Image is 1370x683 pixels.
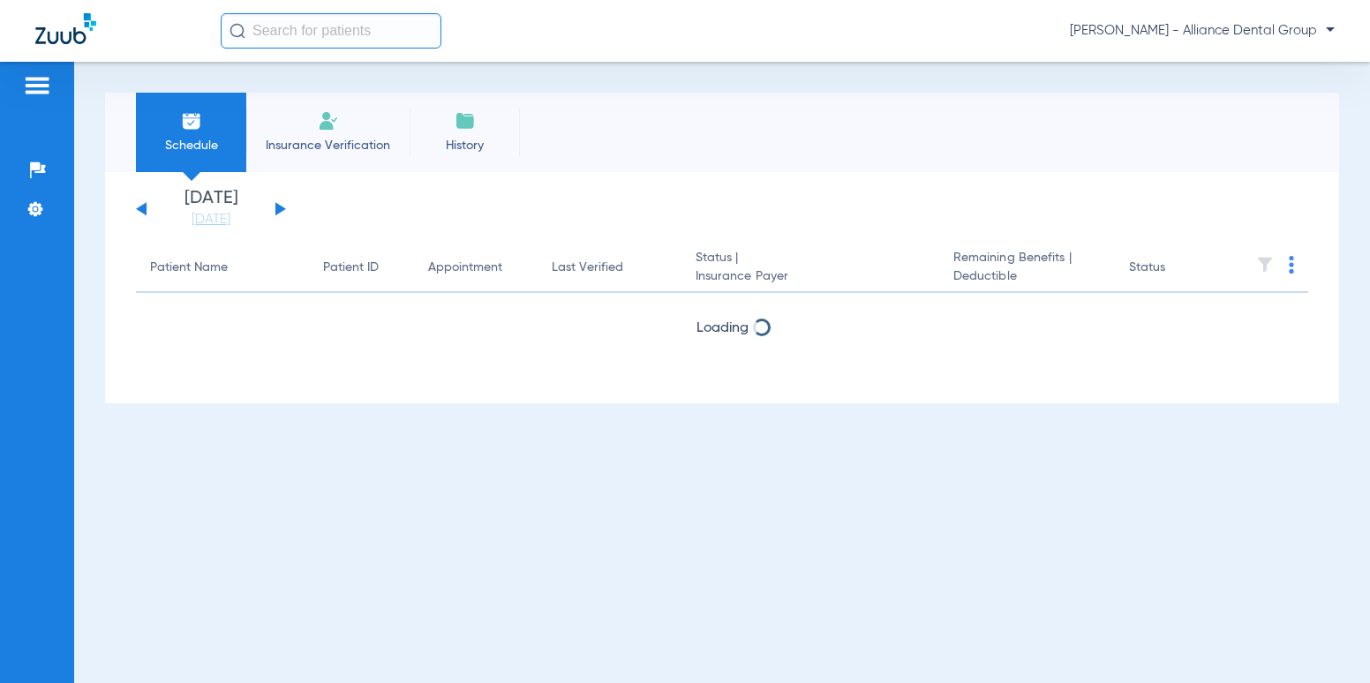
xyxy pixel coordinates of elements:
[181,110,202,131] img: Schedule
[158,211,264,229] a: [DATE]
[23,75,51,96] img: hamburger-icon
[158,190,264,229] li: [DATE]
[953,267,1101,286] span: Deductible
[1256,256,1274,274] img: filter.svg
[552,259,667,277] div: Last Verified
[221,13,441,49] input: Search for patients
[428,259,523,277] div: Appointment
[1115,244,1234,293] th: Status
[696,267,925,286] span: Insurance Payer
[149,137,233,154] span: Schedule
[323,259,379,277] div: Patient ID
[230,23,245,39] img: Search Icon
[681,244,939,293] th: Status |
[423,137,507,154] span: History
[150,259,295,277] div: Patient Name
[318,110,339,131] img: Manual Insurance Verification
[552,259,623,277] div: Last Verified
[150,259,228,277] div: Patient Name
[323,259,400,277] div: Patient ID
[1289,256,1294,274] img: group-dot-blue.svg
[939,244,1115,293] th: Remaining Benefits |
[35,13,96,44] img: Zuub Logo
[260,137,396,154] span: Insurance Verification
[455,110,476,131] img: History
[696,321,749,335] span: Loading
[1070,22,1335,40] span: [PERSON_NAME] - Alliance Dental Group
[428,259,502,277] div: Appointment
